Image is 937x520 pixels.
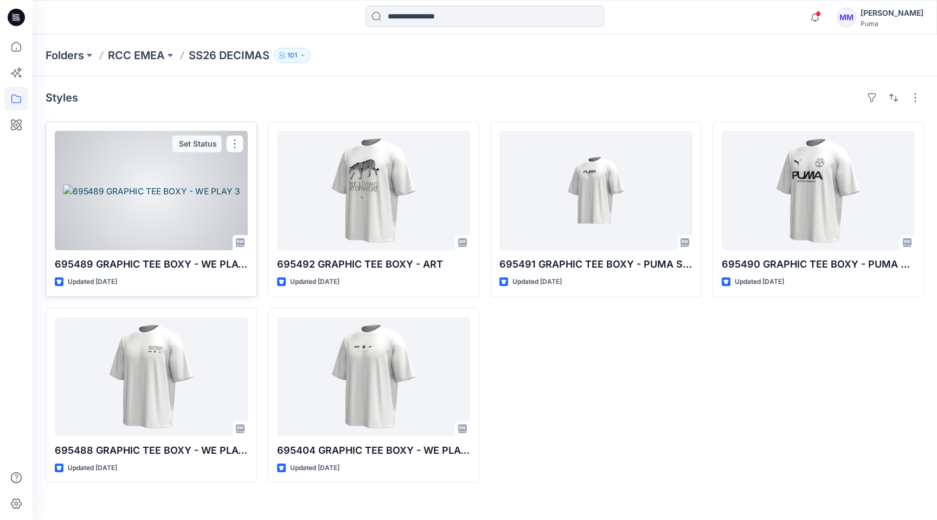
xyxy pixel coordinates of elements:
[189,48,269,63] p: SS26 DECIMAS
[499,257,692,272] p: 695491 GRAPHIC TEE BOXY - PUMA SPW 2
[277,257,470,272] p: 695492 GRAPHIC TEE BOXY - ART
[735,276,784,288] p: Updated [DATE]
[274,48,311,63] button: 101
[55,257,248,272] p: 695489 GRAPHIC TEE BOXY - WE PLAY 3
[722,257,915,272] p: 695490 GRAPHIC TEE BOXY - PUMA SPW 1
[499,131,692,250] a: 695491 GRAPHIC TEE BOXY - PUMA SPW 2
[290,276,339,288] p: Updated [DATE]
[68,276,117,288] p: Updated [DATE]
[108,48,165,63] a: RCC EMEA
[55,443,248,458] p: 695488 GRAPHIC TEE BOXY - WE PLAY 2
[55,317,248,436] a: 695488 GRAPHIC TEE BOXY - WE PLAY 2
[722,131,915,250] a: 695490 GRAPHIC TEE BOXY - PUMA SPW 1
[287,49,297,61] p: 101
[861,20,923,28] div: Puma
[837,8,856,27] div: MM
[55,131,248,250] a: 695489 GRAPHIC TEE BOXY - WE PLAY 3
[277,131,470,250] a: 695492 GRAPHIC TEE BOXY - ART
[290,462,339,474] p: Updated [DATE]
[512,276,562,288] p: Updated [DATE]
[277,317,470,436] a: 695404 GRAPHIC TEE BOXY - WE PLAY 1
[68,462,117,474] p: Updated [DATE]
[861,7,923,20] div: [PERSON_NAME]
[46,91,78,104] h4: Styles
[46,48,84,63] a: Folders
[277,443,470,458] p: 695404 GRAPHIC TEE BOXY - WE PLAY 1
